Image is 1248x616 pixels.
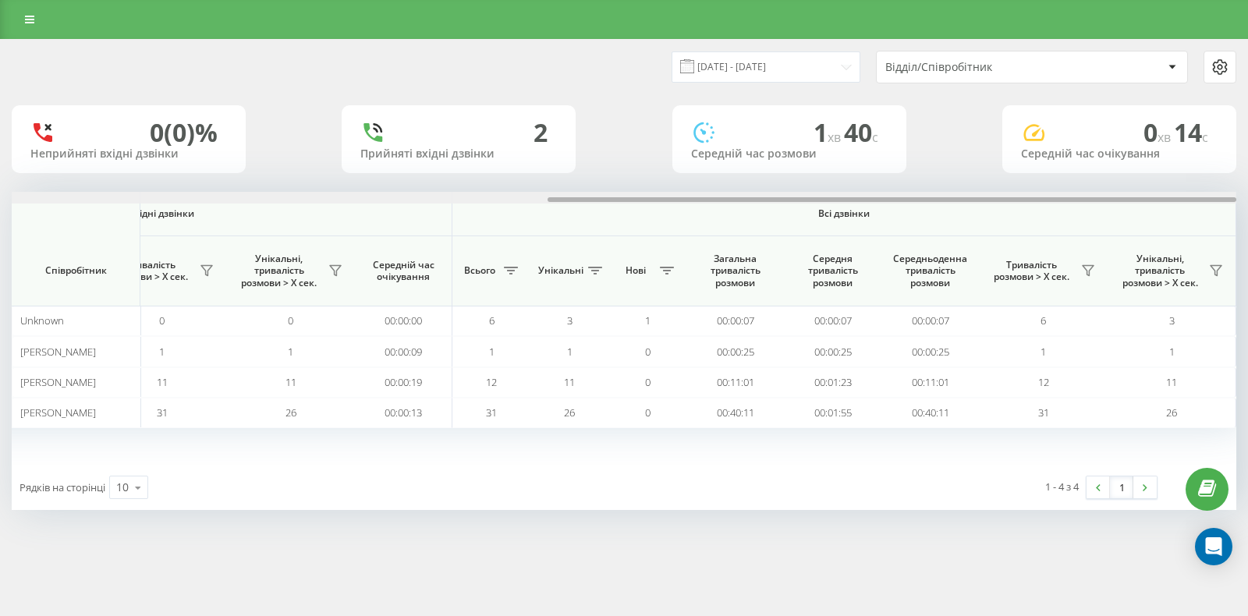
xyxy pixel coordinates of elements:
[987,259,1076,283] span: Тривалість розмови > Х сек.
[486,405,497,420] span: 31
[30,147,227,161] div: Неприйняті вхідні дзвінки
[881,336,979,366] td: 00:00:25
[881,367,979,398] td: 00:11:01
[686,367,784,398] td: 00:11:01
[288,345,293,359] span: 1
[645,375,651,389] span: 0
[784,336,881,366] td: 00:00:25
[19,480,105,494] span: Рядків на сторінці
[686,336,784,366] td: 00:00:25
[20,405,96,420] span: [PERSON_NAME]
[285,405,296,420] span: 26
[159,345,165,359] span: 1
[698,253,772,289] span: Загальна тривалість розмови
[872,129,878,146] span: c
[20,375,96,389] span: [PERSON_NAME]
[564,375,575,389] span: 11
[116,480,129,495] div: 10
[20,313,64,327] span: Unknown
[489,313,495,327] span: 6
[564,405,575,420] span: 26
[355,367,452,398] td: 00:00:19
[645,405,651,420] span: 0
[1041,313,1046,327] span: 6
[1143,115,1174,149] span: 0
[1038,405,1049,420] span: 31
[355,398,452,428] td: 00:00:13
[1202,129,1208,146] span: c
[360,147,557,161] div: Прийняті вхідні дзвінки
[686,398,784,428] td: 00:40:11
[157,405,168,420] span: 31
[534,118,548,147] div: 2
[645,313,651,327] span: 1
[234,253,324,289] span: Унікальні, тривалість розмови > Х сек.
[814,115,844,149] span: 1
[567,345,573,359] span: 1
[784,367,881,398] td: 00:01:23
[157,375,168,389] span: 11
[285,375,296,389] span: 11
[355,336,452,366] td: 00:00:09
[288,313,293,327] span: 0
[691,147,888,161] div: Середній час розмови
[355,306,452,336] td: 00:00:00
[844,115,878,149] span: 40
[489,345,495,359] span: 1
[881,398,979,428] td: 00:40:11
[498,207,1189,220] span: Всі дзвінки
[105,259,195,283] span: Тривалість розмови > Х сек.
[460,264,499,277] span: Всього
[20,345,96,359] span: [PERSON_NAME]
[893,253,967,289] span: Середньоденна тривалість розмови
[645,345,651,359] span: 0
[796,253,870,289] span: Середня тривалість розмови
[885,61,1072,74] div: Відділ/Співробітник
[686,306,784,336] td: 00:00:07
[1166,375,1177,389] span: 11
[1169,313,1175,327] span: 3
[1115,253,1204,289] span: Унікальні, тривалість розмови > Х сек.
[25,264,126,277] span: Співробітник
[1041,345,1046,359] span: 1
[1169,345,1175,359] span: 1
[1195,528,1232,565] div: Open Intercom Messenger
[1110,476,1133,498] a: 1
[1045,479,1079,494] div: 1 - 4 з 4
[1158,129,1174,146] span: хв
[784,398,881,428] td: 00:01:55
[567,313,573,327] span: 3
[1038,375,1049,389] span: 12
[538,264,583,277] span: Унікальні
[1174,115,1208,149] span: 14
[881,306,979,336] td: 00:00:07
[616,264,655,277] span: Нові
[150,118,218,147] div: 0 (0)%
[1166,405,1177,420] span: 26
[486,375,497,389] span: 12
[1021,147,1218,161] div: Середній час очікування
[784,306,881,336] td: 00:00:07
[367,259,440,283] span: Середній час очікування
[159,313,165,327] span: 0
[828,129,844,146] span: хв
